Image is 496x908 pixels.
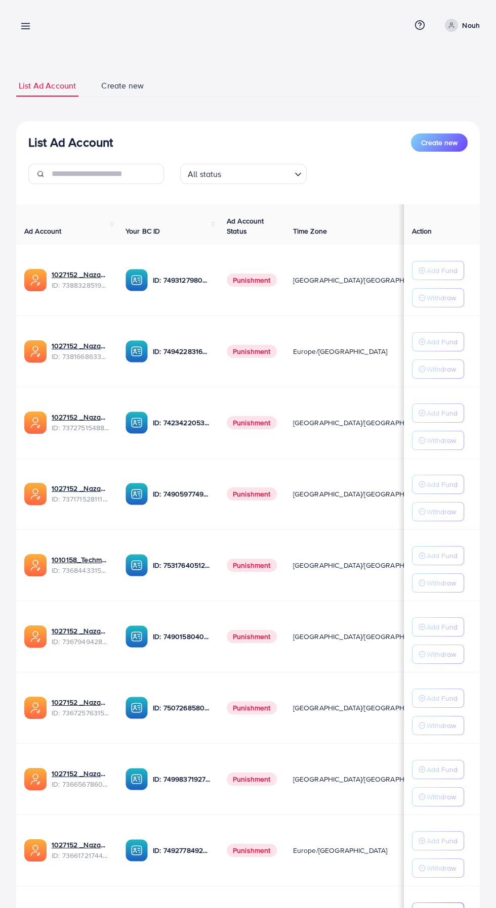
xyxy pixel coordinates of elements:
p: Withdraw [427,862,456,874]
img: ic-ba-acc.ded83a64.svg [126,483,148,505]
span: All status [186,167,224,181]
p: ID: 7507268580682137618 [153,702,211,714]
button: Add Fund [412,403,464,423]
div: <span class='underline'>1027152 _Nazaagency_016</span></br>7367257631523782657 [52,697,109,718]
a: 1027152 _Nazaagency_019 [52,269,109,280]
button: Withdraw [412,288,464,307]
button: Add Fund [412,760,464,779]
p: ID: 7490597749134508040 [153,488,211,500]
p: ID: 7494228316518858759 [153,345,211,357]
button: Add Fund [412,617,464,637]
p: ID: 7490158040596217873 [153,630,211,643]
img: ic-ads-acc.e4c84228.svg [24,412,47,434]
span: Create new [421,138,458,148]
span: Punishment [227,487,277,501]
p: Withdraw [427,292,456,304]
span: Punishment [227,701,277,714]
button: Withdraw [412,716,464,735]
a: Nouh [441,19,480,32]
p: Withdraw [427,363,456,375]
span: Action [412,226,432,236]
button: Withdraw [412,431,464,450]
div: Search for option [180,164,307,184]
img: ic-ba-acc.ded83a64.svg [126,340,148,362]
p: Add Fund [427,478,458,490]
span: ID: 7367257631523782657 [52,708,109,718]
span: ID: 7368443315504726017 [52,565,109,575]
p: ID: 7499837192777400321 [153,773,211,785]
div: <span class='underline'>1027152 _Nazaagency_0051</span></br>7366567860828749825 [52,768,109,789]
p: Withdraw [427,434,456,446]
span: ID: 7367949428067450896 [52,637,109,647]
div: <span class='underline'>1027152 _Nazaagency_019</span></br>7388328519014645761 [52,269,109,290]
span: ID: 7366567860828749825 [52,779,109,789]
p: Add Fund [427,763,458,776]
img: ic-ba-acc.ded83a64.svg [126,554,148,576]
span: Create new [101,80,144,92]
img: ic-ba-acc.ded83a64.svg [126,839,148,861]
span: [GEOGRAPHIC_DATA]/[GEOGRAPHIC_DATA] [293,703,434,713]
p: Withdraw [427,648,456,660]
button: Add Fund [412,689,464,708]
p: Add Fund [427,550,458,562]
span: Punishment [227,773,277,786]
p: Withdraw [427,719,456,732]
div: <span class='underline'>1027152 _Nazaagency_018</span></br>7366172174454882305 [52,840,109,860]
span: Ad Account Status [227,216,264,236]
span: [GEOGRAPHIC_DATA]/[GEOGRAPHIC_DATA] [293,560,434,570]
img: ic-ads-acc.e4c84228.svg [24,697,47,719]
button: Withdraw [412,858,464,878]
img: ic-ads-acc.e4c84228.svg [24,483,47,505]
p: ID: 7492778492849930241 [153,844,211,856]
button: Withdraw [412,787,464,806]
button: Withdraw [412,502,464,521]
button: Add Fund [412,332,464,351]
a: 1027152 _Nazaagency_016 [52,697,109,707]
img: ic-ba-acc.ded83a64.svg [126,269,148,291]
img: ic-ads-acc.e4c84228.svg [24,269,47,291]
span: Time Zone [293,226,327,236]
span: Ad Account [24,226,62,236]
div: <span class='underline'>1027152 _Nazaagency_023</span></br>7381668633665093648 [52,341,109,361]
span: Punishment [227,630,277,643]
p: ID: 7531764051207716871 [153,559,211,571]
img: ic-ba-acc.ded83a64.svg [126,625,148,648]
span: Punishment [227,416,277,429]
button: Add Fund [412,831,464,850]
h3: List Ad Account [28,135,113,150]
span: Your BC ID [126,226,160,236]
div: <span class='underline'>1010158_Techmanistan pk acc_1715599413927</span></br>7368443315504726017 [52,555,109,575]
a: 1027152 _Nazaagency_003 [52,626,109,636]
span: [GEOGRAPHIC_DATA]/[GEOGRAPHIC_DATA] [293,631,434,642]
input: Search for option [225,165,291,181]
span: ID: 7372751548805726224 [52,423,109,433]
p: ID: 7423422053648285697 [153,417,211,429]
a: 1027152 _Nazaagency_04 [52,483,109,493]
span: Punishment [227,559,277,572]
p: Withdraw [427,506,456,518]
button: Withdraw [412,645,464,664]
span: [GEOGRAPHIC_DATA]/[GEOGRAPHIC_DATA] [293,774,434,784]
button: Create new [411,133,468,152]
span: Punishment [227,274,277,287]
img: ic-ba-acc.ded83a64.svg [126,768,148,790]
p: Add Fund [427,621,458,633]
button: Add Fund [412,261,464,280]
p: Withdraw [427,791,456,803]
span: ID: 7388328519014645761 [52,280,109,290]
p: ID: 7493127980932333584 [153,274,211,286]
img: ic-ba-acc.ded83a64.svg [126,412,148,434]
span: Punishment [227,844,277,857]
div: <span class='underline'>1027152 _Nazaagency_007</span></br>7372751548805726224 [52,412,109,433]
img: ic-ads-acc.e4c84228.svg [24,625,47,648]
button: Withdraw [412,359,464,379]
a: 1027152 _Nazaagency_023 [52,341,109,351]
span: List Ad Account [19,80,76,92]
p: Add Fund [427,692,458,704]
p: Withdraw [427,577,456,589]
span: ID: 7371715281112170513 [52,494,109,504]
span: ID: 7381668633665093648 [52,351,109,361]
img: ic-ba-acc.ded83a64.svg [126,697,148,719]
a: 1010158_Techmanistan pk acc_1715599413927 [52,555,109,565]
a: 1027152 _Nazaagency_0051 [52,768,109,779]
